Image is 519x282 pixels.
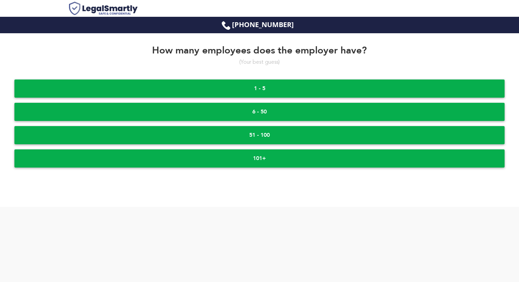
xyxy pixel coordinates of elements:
[232,20,294,29] a: [PHONE_NUMBER]
[69,2,138,15] img: Case Evaluation Calculator | Powered By LegalSmartly
[12,59,507,66] div: (Your best guess)
[12,45,507,57] p: How many employees does the employer have?
[14,79,505,98] div: 1 - 5
[14,149,505,168] div: 101+
[14,103,505,121] div: 6 - 50
[14,126,505,144] div: 51 - 100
